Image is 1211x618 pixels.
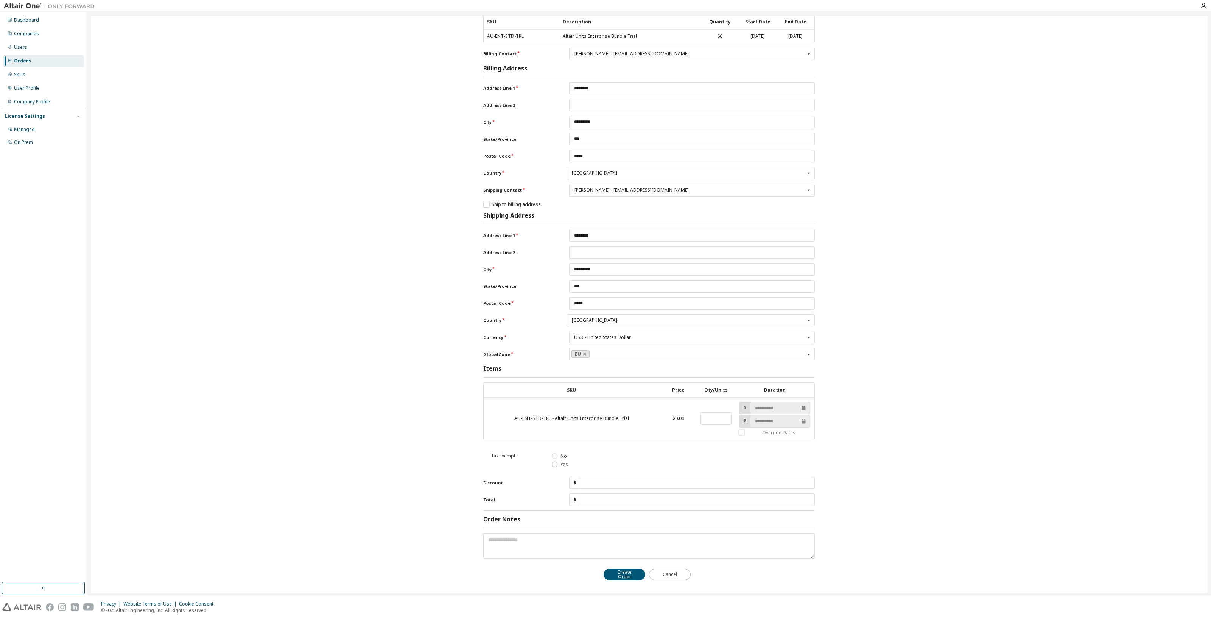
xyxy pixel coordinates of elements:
label: Postal Code [483,300,557,306]
div: [PERSON_NAME] - [EMAIL_ADDRESS][DOMAIN_NAME] [574,188,805,192]
div: Dashboard [14,17,39,23]
div: $ [569,477,580,489]
img: facebook.svg [46,603,54,611]
th: SKU [484,15,559,30]
div: Cookie Consent [179,601,218,607]
span: Tax Exempt [491,453,515,459]
th: SKU [484,383,659,398]
img: altair_logo.svg [2,603,41,611]
div: [GEOGRAPHIC_DATA] [572,171,805,175]
td: $0.00 [659,398,697,440]
td: AU-ENT-STD-TRL [484,30,559,43]
div: Managed [14,126,35,133]
label: GlobalZone [483,351,557,357]
div: License Settings [5,113,45,119]
label: Country [483,170,554,176]
input: Postal Code [569,297,815,310]
td: AU-ENT-STD-TRL - Altair Units Enterprise Bundle Trial [484,398,659,440]
input: City [569,263,815,276]
input: Postal Code [569,150,815,162]
div: GlobalZone [569,348,815,360]
div: [GEOGRAPHIC_DATA] [572,318,805,323]
label: State/Province [483,136,557,142]
label: S [739,404,748,410]
h3: Items [483,365,501,373]
p: © 2025 Altair Engineering, Inc. All Rights Reserved. [101,607,218,613]
label: Discount [483,480,557,486]
h3: Order Notes [483,516,520,523]
th: Duration [735,383,814,398]
button: Cancel [649,569,691,580]
label: Address Line 1 [483,85,557,91]
img: youtube.svg [83,603,94,611]
div: Companies [14,31,39,37]
div: Shipping Contact [569,184,815,197]
label: City [483,119,557,125]
label: State/Province [483,283,557,289]
div: On Prem [14,139,33,145]
label: E [739,418,748,424]
h3: Billing Address [483,65,527,72]
label: Currency [483,334,557,340]
input: Address Line 1 [569,229,815,242]
label: Address Line 2 [483,250,557,256]
input: Discount [580,477,815,489]
div: [PERSON_NAME] - [EMAIL_ADDRESS][DOMAIN_NAME] [574,51,805,56]
div: Company Profile [14,99,50,105]
input: Address Line 2 [569,99,815,111]
input: Total [580,493,815,506]
label: Billing Contact [483,51,557,57]
div: Privacy [101,601,123,607]
label: Shipping Contact [483,187,557,193]
div: SKUs [14,72,25,78]
label: City [483,267,557,273]
td: Altair Units Enterprise Bundle Trial [559,30,701,43]
th: Start Date [739,15,777,30]
label: Country [483,317,554,323]
th: Description [559,15,701,30]
input: City [569,116,815,128]
label: Total [483,497,557,503]
div: Orders [14,58,31,64]
div: USD - United States Dollar [574,335,631,340]
div: Country [567,314,815,327]
h3: Shipping Address [483,212,534,220]
img: linkedin.svg [71,603,79,611]
th: Qty/Units [697,383,735,398]
a: EU [571,350,590,358]
button: Create Order [604,569,645,580]
th: Quantity [701,15,739,30]
label: Postal Code [483,153,557,159]
input: State/Province [569,280,815,293]
div: Website Terms of Use [123,601,179,607]
input: State/Province [569,133,815,145]
td: 60 [701,30,739,43]
div: Users [14,44,27,50]
th: Price [659,383,697,398]
label: Override Dates [738,429,811,436]
label: Address Line 2 [483,102,557,108]
td: [DATE] [739,30,777,43]
input: Address Line 1 [569,82,815,95]
div: Currency [569,331,815,343]
label: No [552,453,567,459]
div: User Profile [14,85,40,91]
th: End Date [777,15,814,30]
div: $ [569,493,580,506]
label: Ship to billing address [483,201,541,208]
label: Address Line 1 [483,233,557,239]
td: [DATE] [777,30,814,43]
div: Billing Contact [569,48,815,60]
img: instagram.svg [58,603,66,611]
label: Yes [552,461,568,468]
img: Altair One [4,2,98,10]
div: Country [567,167,815,179]
input: Address Line 2 [569,246,815,259]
